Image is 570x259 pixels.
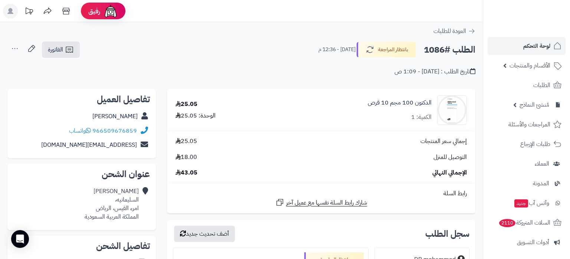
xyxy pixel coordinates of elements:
h2: تفاصيل الشحن [13,242,150,250]
span: التوصيل للمنزل [433,153,467,162]
a: لوحة التحكم [488,37,566,55]
span: 2110 [499,219,516,227]
a: السلات المتروكة2110 [488,214,566,232]
span: لوحة التحكم [523,41,550,51]
span: العملاء [535,159,549,169]
span: الفاتورة [48,45,63,54]
a: أدوات التسويق [488,233,566,251]
span: وآتس آب [514,198,549,208]
div: الكمية: 1 [411,113,432,122]
div: Open Intercom Messenger [11,230,29,248]
h2: تفاصيل العميل [13,95,150,104]
div: رابط السلة [170,189,472,198]
div: تاريخ الطلب : [DATE] - 1:09 ص [394,67,475,76]
a: 966509676859 [92,126,137,135]
a: [PERSON_NAME] [92,112,138,121]
span: الأقسام والمنتجات [510,60,550,71]
a: العملاء [488,155,566,173]
h2: الطلب #1086 [424,42,475,57]
a: الفاتورة [42,41,80,58]
a: [EMAIL_ADDRESS][DOMAIN_NAME] [41,140,137,149]
a: واتساب [69,126,91,135]
h2: عنوان الشحن [13,170,150,179]
span: المدونة [533,178,549,189]
span: إجمالي سعر المنتجات [420,137,467,146]
img: ai-face.png [103,4,118,19]
img: 53074ad9b340fdafa7afa10ed94583bc4809-90x90.jpg [438,95,466,125]
span: طلبات الإرجاع [520,139,550,149]
span: شارك رابط السلة نفسها مع عميل آخر [286,199,367,207]
a: المدونة [488,175,566,192]
small: [DATE] - 12:36 م [318,46,356,53]
span: العودة للطلبات [433,27,466,36]
a: المراجعات والأسئلة [488,116,566,133]
span: الطلبات [533,80,550,90]
div: الوحدة: 25.05 [176,112,216,120]
div: 25.05 [176,100,197,109]
span: السلات المتروكة [498,218,550,228]
span: 18.00 [176,153,197,162]
a: تحديثات المنصة [20,4,38,20]
a: الدكتون 100 مجم 10 قرص [368,99,432,107]
button: بانتظار المراجعة [357,42,416,57]
a: شارك رابط السلة نفسها مع عميل آخر [275,198,367,207]
a: وآتس آبجديد [488,194,566,212]
span: المراجعات والأسئلة [508,119,550,130]
a: طلبات الإرجاع [488,135,566,153]
span: رفيق [88,7,100,16]
div: [PERSON_NAME] السليمانيه، امرء القيس، الرياض المملكة العربية السعودية [85,187,139,221]
span: مُنشئ النماذج [520,100,549,110]
img: logo-2.png [520,15,563,30]
button: أضف تحديث جديد [174,226,235,242]
h3: سجل الطلب [425,229,469,238]
a: الطلبات [488,76,566,94]
span: أدوات التسويق [517,237,549,248]
span: 25.05 [176,137,197,146]
a: العودة للطلبات [433,27,475,36]
span: 43.05 [176,169,197,177]
span: الإجمالي النهائي [432,169,467,177]
span: جديد [514,199,528,207]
